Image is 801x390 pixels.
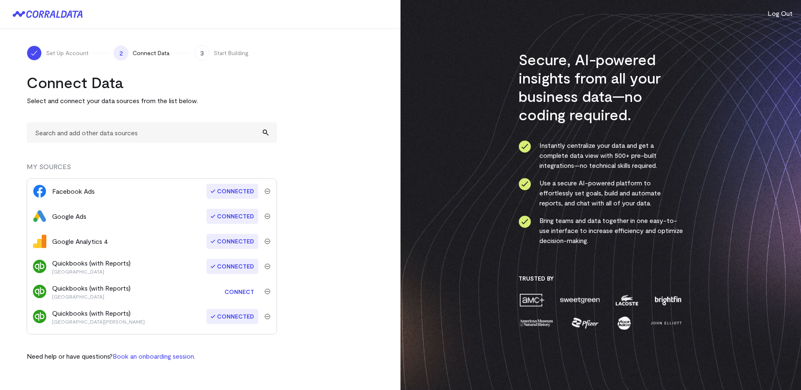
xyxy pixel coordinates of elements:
[207,309,258,324] span: Connected
[220,284,258,299] a: Connect
[52,318,145,325] p: [GEOGRAPHIC_DATA][PERSON_NAME]
[616,316,632,330] img: moon-juice-c312e729.png
[519,275,683,282] h3: Trusted By
[52,293,131,300] p: [GEOGRAPHIC_DATA]
[519,140,531,153] img: ico-check-circle-4b19435c.svg
[52,283,131,300] div: Quickbooks (with Reports)
[264,314,270,319] img: trash-40e54a27.svg
[264,238,270,244] img: trash-40e54a27.svg
[52,236,108,246] div: Google Analytics 4
[615,293,639,307] img: lacoste-7a6b0538.png
[264,263,270,269] img: trash-40e54a27.svg
[519,316,554,330] img: amnh-5afada46.png
[52,308,145,325] div: Quickbooks (with Reports)
[571,316,599,330] img: pfizer-e137f5fc.png
[27,122,277,143] input: Search and add other data sources
[52,186,95,196] div: Facebook Ads
[264,213,270,219] img: trash-40e54a27.svg
[133,49,169,57] span: Connect Data
[653,293,683,307] img: brightfin-a251e171.png
[519,293,545,307] img: amc-0b11a8f1.png
[30,49,38,57] img: ico-check-white-5ff98cb1.svg
[52,211,86,221] div: Google Ads
[33,310,46,323] img: quickbooks-67797952.svg
[33,260,46,273] img: quickbooks-67797952.svg
[519,178,531,190] img: ico-check-circle-4b19435c.svg
[519,178,683,208] li: Use a secure AI-powered platform to effortlessly set goals, build and automate reports, and chat ...
[207,209,258,224] span: Connected
[27,351,195,361] p: Need help or have questions?
[768,8,793,18] button: Log Out
[33,210,46,223] img: google_ads-c8121f33.png
[264,188,270,194] img: trash-40e54a27.svg
[33,185,46,198] img: facebook_ads-56946ca1.svg
[33,235,46,248] img: google_analytics_4-4ee20295.svg
[519,215,683,246] li: Bring teams and data together in one easy-to-use interface to increase efficiency and optimize de...
[113,46,128,61] span: 2
[649,316,683,330] img: john-elliott-25751c40.png
[27,96,277,106] p: Select and connect your data sources from the list below.
[207,259,258,274] span: Connected
[207,184,258,199] span: Connected
[194,46,209,61] span: 3
[214,49,249,57] span: Start Building
[52,268,131,275] p: [GEOGRAPHIC_DATA]
[519,140,683,170] li: Instantly centralize your data and get a complete data view with 500+ pre-built integrations—no t...
[207,234,258,249] span: Connected
[264,289,270,294] img: trash-40e54a27.svg
[46,49,88,57] span: Set Up Account
[33,285,46,298] img: quickbooks-67797952.svg
[52,258,131,275] div: Quickbooks (with Reports)
[27,162,277,178] div: MY SOURCES
[113,352,195,360] a: Book an onboarding session.
[519,50,683,124] h3: Secure, AI-powered insights from all your business data—no coding required.
[559,293,601,307] img: sweetgreen-1d1fb32c.png
[519,215,531,228] img: ico-check-circle-4b19435c.svg
[27,73,277,91] h2: Connect Data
